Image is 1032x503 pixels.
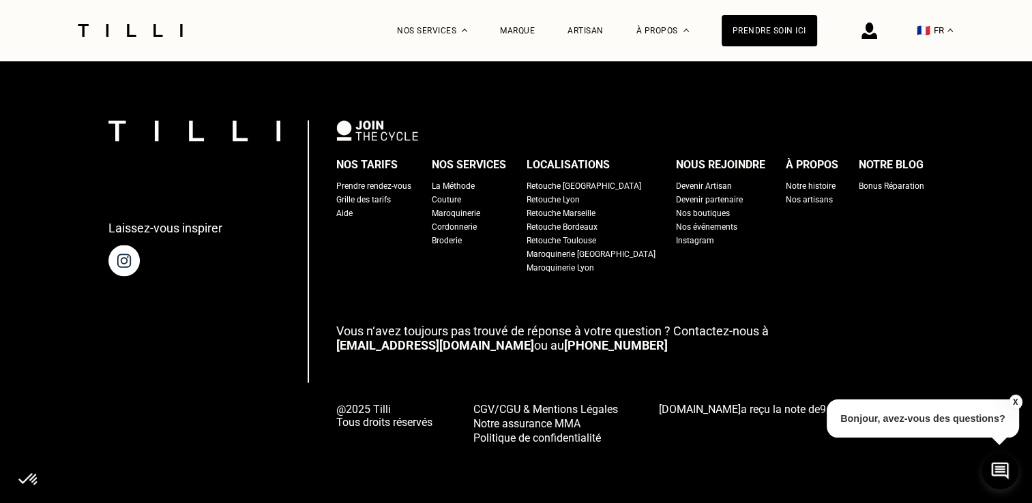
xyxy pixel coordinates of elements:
div: À propos [786,154,838,174]
p: Bonjour, avez-vous des questions? [827,399,1019,438]
a: CGV/CGU & Mentions Légales [473,401,618,415]
span: a reçu la note de sur avis. [659,402,920,415]
span: Notre assurance MMA [473,416,580,429]
img: Menu déroulant à propos [683,29,689,32]
a: Artisan [567,26,604,35]
a: Prendre soin ici [722,15,817,46]
a: Couture [432,192,461,206]
span: CGV/CGU & Mentions Légales [473,402,618,415]
img: logo Tilli [108,120,280,141]
a: Aide [336,206,353,219]
button: X [1008,395,1022,410]
a: Retouche Marseille [527,206,595,219]
a: Retouche Bordeaux [527,219,598,233]
a: Retouche Toulouse [527,233,596,247]
a: [EMAIL_ADDRESS][DOMAIN_NAME] [336,337,534,352]
a: Maroquinerie [432,206,480,219]
img: logo Join The Cycle [336,120,418,140]
a: La Méthode [432,179,475,192]
a: Marque [500,26,535,35]
a: Politique de confidentialité [473,429,618,444]
a: Maroquinerie [GEOGRAPHIC_DATA] [527,247,655,260]
a: Maroquinerie Lyon [527,260,594,274]
a: Retouche [GEOGRAPHIC_DATA] [527,179,641,192]
a: Broderie [432,233,462,247]
a: Devenir partenaire [676,192,743,206]
span: / [820,402,852,415]
a: Nos artisans [786,192,833,206]
a: Devenir Artisan [676,179,732,192]
div: Nos services [432,154,506,174]
span: Tous droits réservés [336,415,432,428]
a: [PHONE_NUMBER] [564,337,668,352]
a: Instagram [676,233,714,247]
a: Notre histoire [786,179,836,192]
img: Logo du service de couturière Tilli [73,24,188,37]
span: Vous n‘avez toujours pas trouvé de réponse à votre question ? Contactez-nous à [336,323,769,337]
span: 9.4 [820,402,835,415]
img: icône connexion [861,22,877,39]
p: Laissez-vous inspirer [108,220,222,234]
div: Nos tarifs [336,154,398,174]
a: Grille des tarifs [336,192,391,206]
a: Nos boutiques [676,206,730,219]
img: Menu déroulant [462,29,467,32]
span: Politique de confidentialité [473,431,601,444]
a: Nos événements [676,219,737,233]
a: Cordonnerie [432,219,477,233]
div: Localisations [527,154,610,174]
div: Nous rejoindre [676,154,765,174]
span: [DOMAIN_NAME] [659,402,741,415]
p: ou au [336,323,924,352]
a: Notre assurance MMA [473,415,618,429]
a: Bonus Réparation [859,179,924,192]
a: Prendre rendez-vous [336,179,411,192]
img: menu déroulant [947,29,953,32]
span: 🇫🇷 [917,24,930,37]
div: Notre blog [859,154,924,174]
img: page instagram de Tilli une retoucherie à domicile [108,245,140,276]
span: @2025 Tilli [336,402,432,415]
a: Retouche Lyon [527,192,580,206]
